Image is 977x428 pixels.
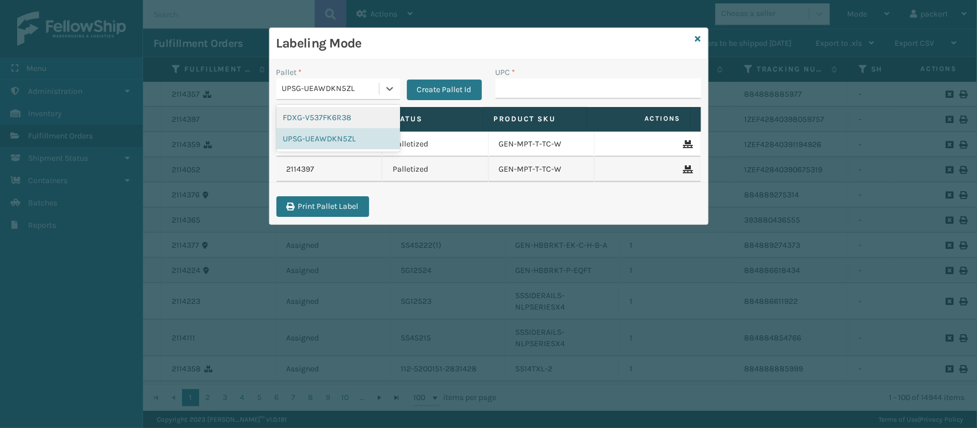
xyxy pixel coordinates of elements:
[683,140,690,148] i: Remove From Pallet
[276,196,369,217] button: Print Pallet Label
[496,66,516,78] label: UPC
[494,114,576,124] label: Product SKU
[276,35,691,52] h3: Labeling Mode
[390,114,473,124] label: Status
[276,66,302,78] label: Pallet
[287,164,315,175] a: 2114397
[407,80,482,100] button: Create Pallet Id
[276,107,400,128] div: FDXG-V537FK6R38
[276,128,400,149] div: UPSG-UEAWDKN5ZL
[382,132,489,157] td: Palletized
[382,157,489,182] td: Palletized
[489,157,595,182] td: GEN-MPT-T-TC-W
[591,109,688,128] span: Actions
[489,132,595,157] td: GEN-MPT-T-TC-W
[282,83,380,95] div: UPSG-UEAWDKN5ZL
[683,165,690,173] i: Remove From Pallet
